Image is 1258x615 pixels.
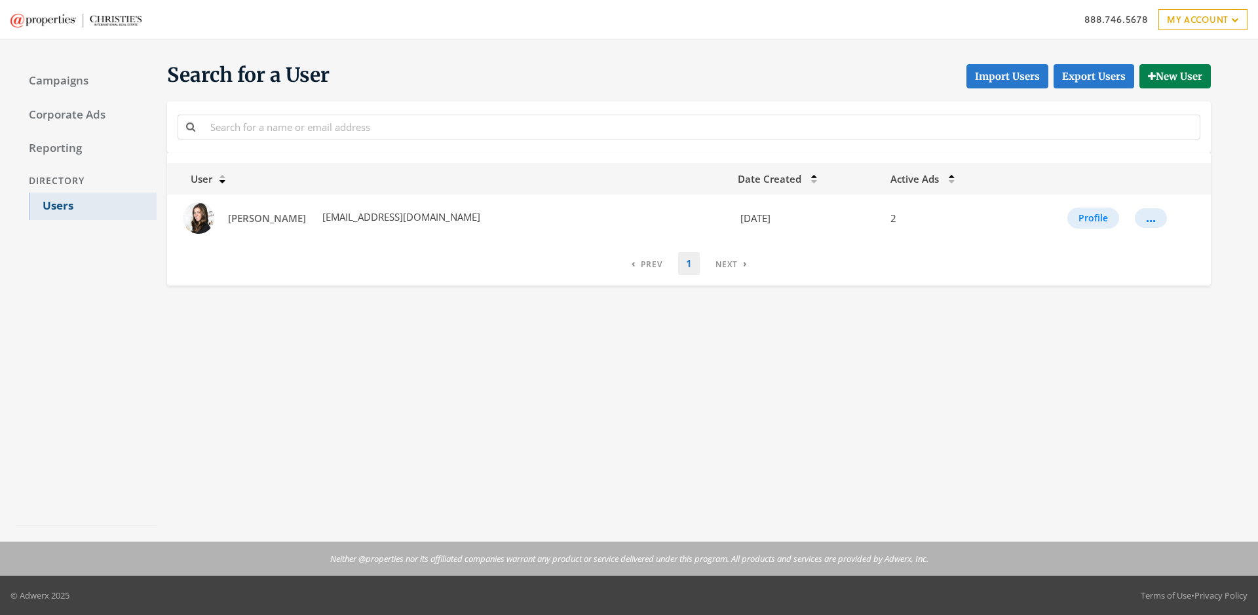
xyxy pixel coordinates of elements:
[330,552,928,565] p: Neither @properties nor its affiliated companies warrant any product or service delivered under t...
[167,62,330,88] span: Search for a User
[1135,208,1167,228] button: ...
[966,64,1048,88] button: Import Users
[1054,64,1134,88] a: Export Users
[202,115,1200,139] input: Search for a name or email address
[10,14,142,28] img: Adwerx
[16,169,157,193] div: Directory
[183,202,214,234] img: Nicole Dahl profile
[1158,9,1248,30] a: My Account
[16,67,157,95] a: Campaigns
[1067,208,1119,229] button: Profile
[624,252,755,275] nav: pagination
[10,589,69,602] p: © Adwerx 2025
[16,102,157,129] a: Corporate Ads
[175,172,212,185] span: User
[1194,589,1248,601] a: Privacy Policy
[29,193,157,220] a: Users
[738,172,801,185] span: Date Created
[1084,12,1148,26] a: 888.746.5678
[320,210,480,223] span: [EMAIL_ADDRESS][DOMAIN_NAME]
[730,195,883,242] td: [DATE]
[890,172,939,185] span: Active Ads
[678,252,700,275] a: 1
[1146,217,1156,219] div: ...
[883,195,1009,242] td: 2
[1139,64,1211,88] button: New User
[219,206,314,231] a: [PERSON_NAME]
[1141,589,1191,601] a: Terms of Use
[16,135,157,162] a: Reporting
[1141,589,1248,602] div: •
[228,212,306,225] span: [PERSON_NAME]
[186,122,195,132] i: Search for a name or email address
